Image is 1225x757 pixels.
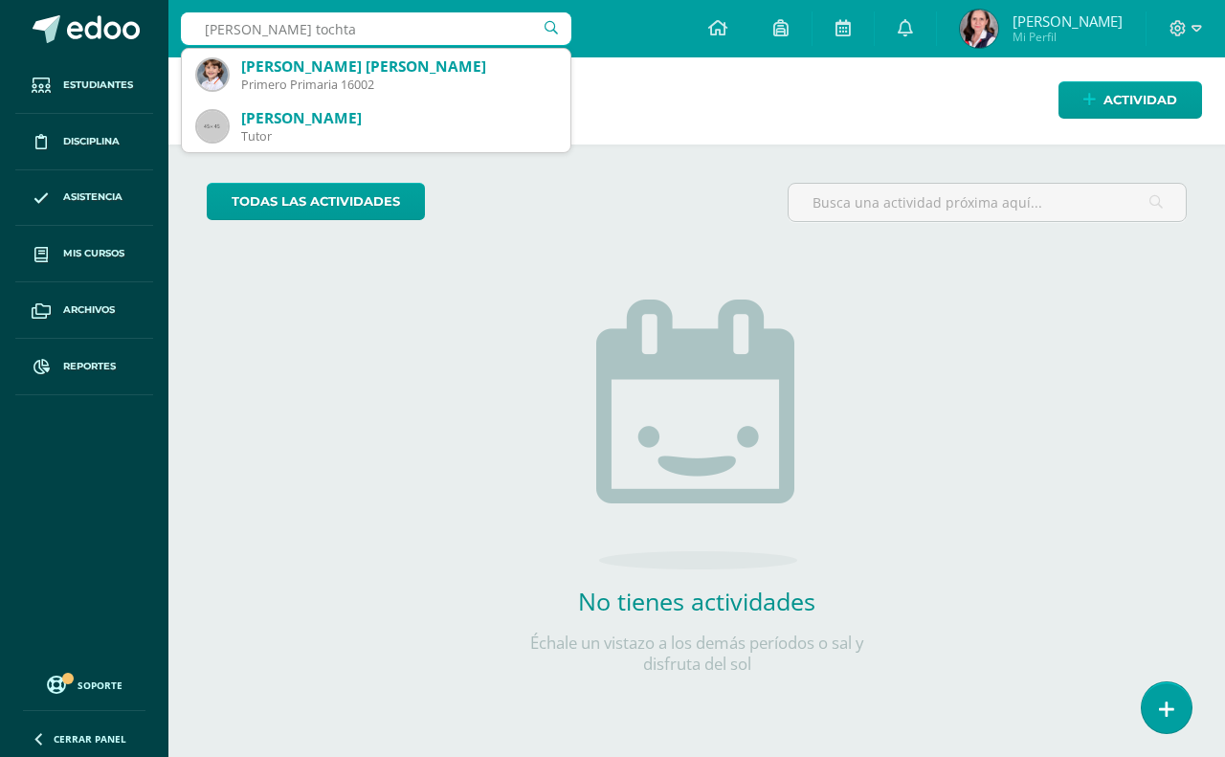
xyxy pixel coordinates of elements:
img: f353c7a0efc067882f9738dced93e58f.png [197,59,228,90]
input: Busca una actividad próxima aquí... [789,184,1186,221]
a: Estudiantes [15,57,153,114]
span: Estudiantes [63,78,133,93]
a: Disciplina [15,114,153,170]
span: Archivos [63,302,115,318]
a: todas las Actividades [207,183,425,220]
a: Archivos [15,282,153,339]
a: Soporte [23,671,145,697]
span: Disciplina [63,134,120,149]
span: Mi Perfil [1013,29,1123,45]
div: [PERSON_NAME] [241,108,555,128]
a: Actividad [1058,81,1202,119]
img: 03ff0526453eeaa6c283339c1e1f4035.png [960,10,998,48]
div: Primero Primaria 16002 [241,77,555,93]
span: Mis cursos [63,246,124,261]
div: Tutor [241,128,555,145]
a: Reportes [15,339,153,395]
span: Asistencia [63,189,122,205]
span: [PERSON_NAME] [1013,11,1123,31]
span: Cerrar panel [54,732,126,746]
img: no_activities.png [596,300,797,569]
a: Mis cursos [15,226,153,282]
h2: No tienes actividades [505,585,888,617]
span: Reportes [63,359,116,374]
img: 45x45 [197,111,228,142]
a: Asistencia [15,170,153,227]
input: Busca un usuario... [181,12,571,45]
span: Actividad [1103,82,1177,118]
p: Échale un vistazo a los demás períodos o sal y disfruta del sol [505,633,888,675]
span: Soporte [78,679,122,692]
div: [PERSON_NAME] [PERSON_NAME] [241,56,555,77]
h1: Actividades [191,57,1202,145]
